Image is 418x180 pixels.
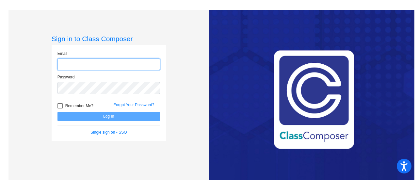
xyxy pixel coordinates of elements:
[52,35,166,43] h3: Sign in to Class Composer
[90,130,127,135] a: Single sign on - SSO
[57,51,67,57] label: Email
[114,103,154,107] a: Forgot Your Password?
[57,74,75,80] label: Password
[65,102,93,110] span: Remember Me?
[57,112,160,121] button: Log In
